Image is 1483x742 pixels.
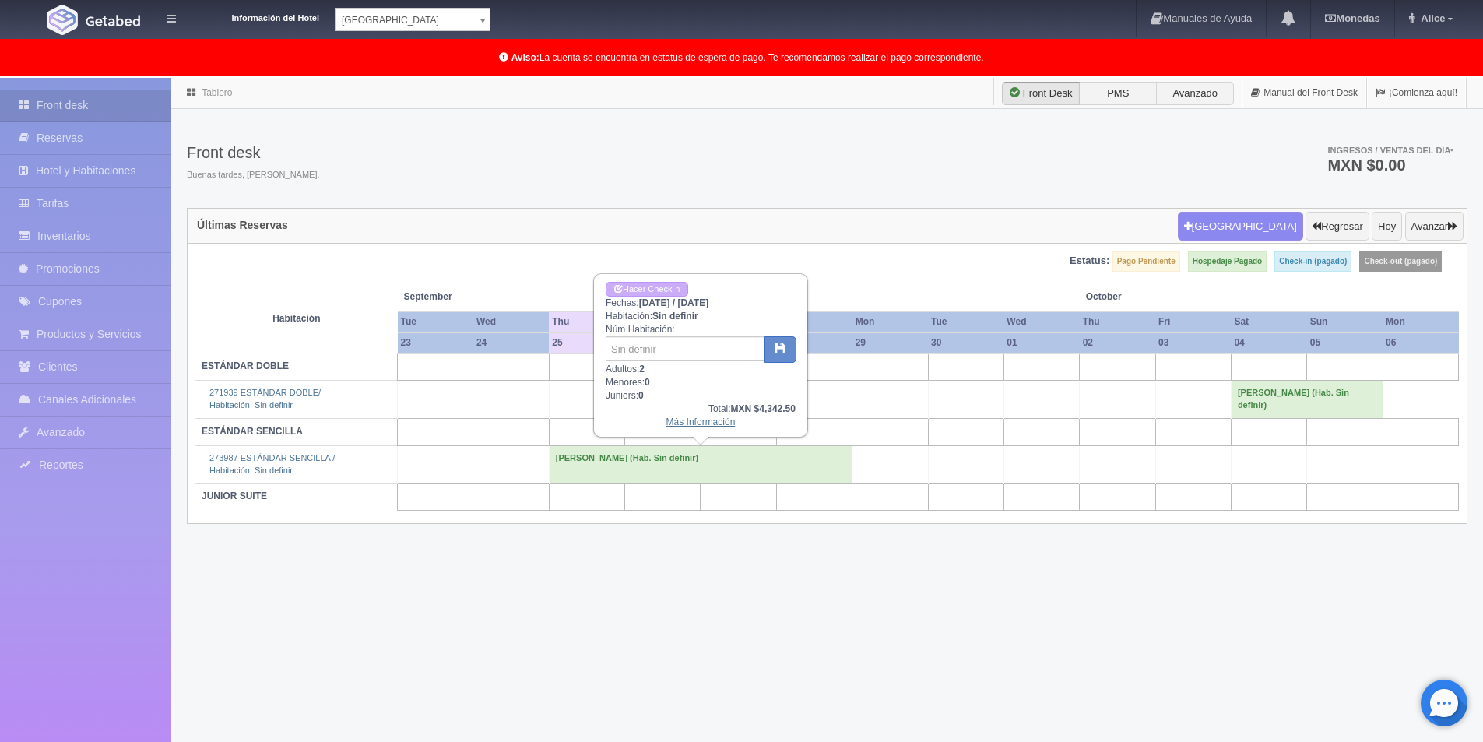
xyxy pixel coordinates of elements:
th: 28 [776,332,852,353]
th: Sun [776,311,852,332]
img: Getabed [86,15,140,26]
div: Total: [606,403,796,416]
div: Fechas: Habitación: Núm Habitación: Adultos: Menores: Juniors: [595,275,807,436]
label: Check-out (pagado) [1359,251,1442,272]
dt: Información del Hotel [195,8,319,25]
th: Thu [1080,311,1155,332]
b: MXN $4,342.50 [731,403,796,414]
b: ESTÁNDAR DOBLE [202,360,289,371]
label: Estatus: [1070,254,1109,269]
th: Wed [1003,311,1079,332]
b: ESTÁNDAR SENCILLA [202,426,303,437]
a: Manual del Front Desk [1242,78,1366,108]
a: [GEOGRAPHIC_DATA] [335,8,490,31]
img: Getabed [47,5,78,35]
th: Mon [852,311,928,332]
a: Hacer Check-in [606,282,688,297]
span: Buenas tardes, [PERSON_NAME]. [187,169,320,181]
b: Monedas [1325,12,1379,24]
b: Aviso: [511,52,539,63]
th: 01 [1003,332,1079,353]
th: Sun [1307,311,1383,332]
label: Check-in (pagado) [1274,251,1351,272]
a: ¡Comienza aquí! [1367,78,1466,108]
td: [PERSON_NAME] (Hab. Sin definir) [1231,381,1383,418]
a: 273987 ESTÁNDAR SENCILLA /Habitación: Sin definir [209,453,335,475]
a: 271939 ESTÁNDAR DOBLE/Habitación: Sin definir [209,388,321,410]
span: September [404,290,543,304]
th: 03 [1155,332,1231,353]
th: Sat [1231,311,1306,332]
h4: Últimas Reservas [197,220,288,231]
span: October [1086,290,1225,304]
b: 2 [639,364,645,375]
th: 06 [1383,332,1458,353]
th: Tue [928,311,1003,332]
label: Avanzado [1156,82,1234,105]
th: Wed [473,311,549,332]
label: Hospedaje Pagado [1188,251,1267,272]
a: Tablero [202,87,232,98]
b: Sin definir [652,311,698,322]
label: Front Desk [1002,82,1080,105]
button: [GEOGRAPHIC_DATA] [1178,212,1303,241]
th: 29 [852,332,928,353]
button: Hoy [1372,212,1402,241]
th: Tue [398,311,473,332]
span: [GEOGRAPHIC_DATA] [342,9,469,32]
th: 02 [1080,332,1155,353]
input: Sin definir [606,336,765,361]
td: [PERSON_NAME] (Hab. Sin definir) [549,445,852,483]
th: 30 [928,332,1003,353]
b: 0 [638,390,644,401]
label: PMS [1079,82,1157,105]
label: Pago Pendiente [1112,251,1180,272]
th: 23 [398,332,473,353]
th: Mon [1383,311,1458,332]
th: 24 [473,332,549,353]
h3: MXN $0.00 [1327,157,1453,173]
th: Thu [549,311,624,332]
th: 25 [549,332,624,353]
th: Fri [1155,311,1231,332]
b: JUNIOR SUITE [202,491,267,501]
strong: Habitación [272,313,320,324]
th: 05 [1307,332,1383,353]
span: Ingresos / Ventas del día [1327,146,1453,155]
span: Alice [1417,12,1445,24]
b: [DATE] / [DATE] [639,297,709,308]
button: Regresar [1306,212,1369,241]
button: Avanzar [1405,212,1464,241]
b: 0 [645,377,650,388]
h3: Front desk [187,144,320,161]
th: 04 [1231,332,1306,353]
a: Más Información [666,417,736,427]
